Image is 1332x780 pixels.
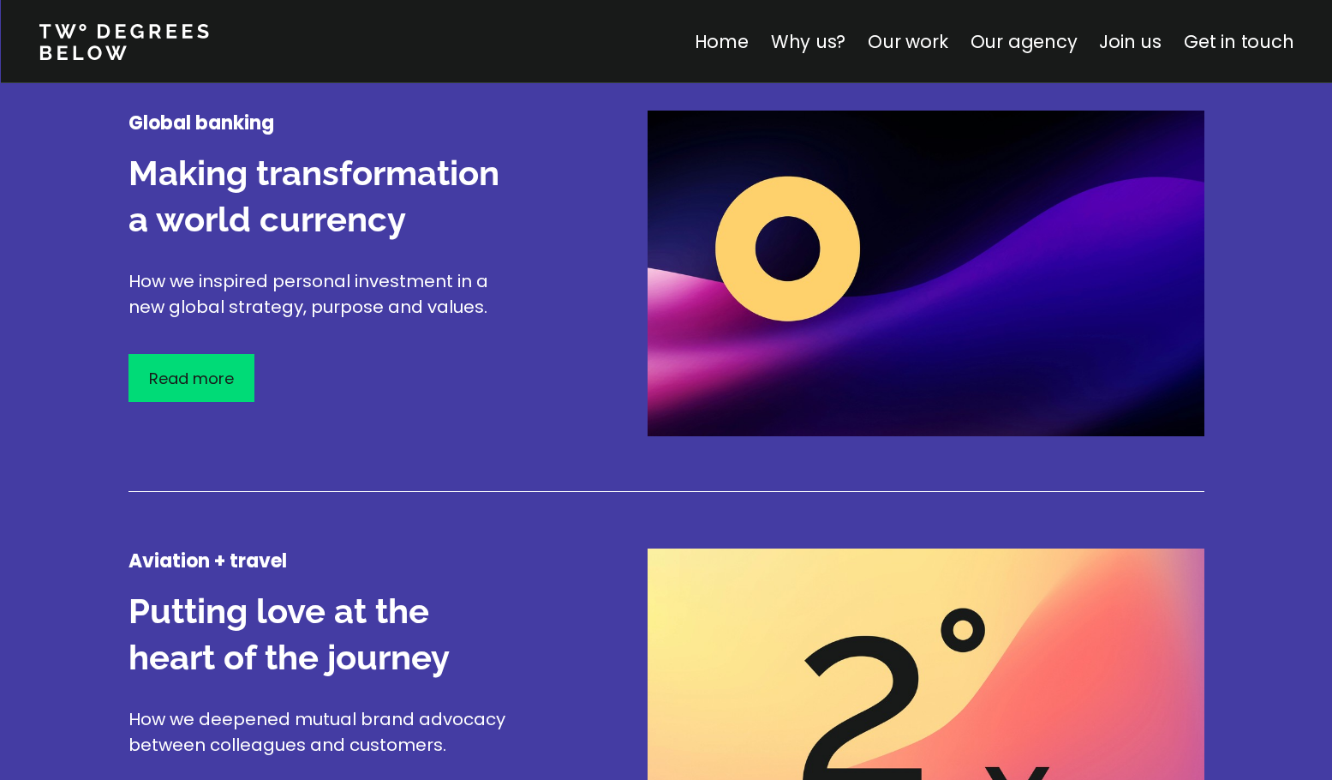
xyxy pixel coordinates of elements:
[1099,29,1162,54] a: Join us
[128,150,523,243] h3: Making transformation a world currency
[1184,29,1293,54] a: Get in touch
[128,706,523,758] p: How we deepened mutual brand advocacy between colleagues and customers.
[694,29,748,54] a: Home
[128,588,523,681] h3: Putting love at the heart of the journey
[128,549,523,574] h4: Aviation + travel
[970,29,1077,54] a: Our agency
[128,111,523,136] h4: Global banking
[770,29,845,54] a: Why us?
[128,268,523,320] p: How we inspired personal investment in a new global strategy, purpose and values.
[868,29,947,54] a: Our work
[128,111,1204,540] a: Global bankingMaking transformation a world currencyHow we inspired personal investment in a new ...
[149,367,234,390] p: Read more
